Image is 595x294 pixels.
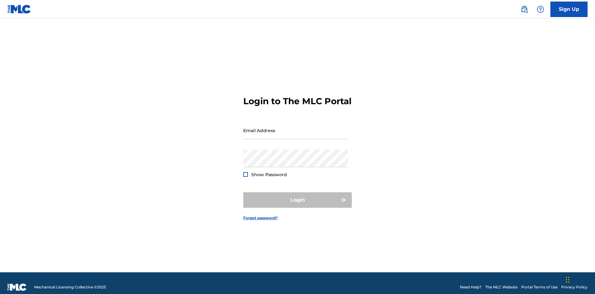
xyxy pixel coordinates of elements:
[251,172,287,177] span: Show Password
[7,5,31,14] img: MLC Logo
[7,283,27,291] img: logo
[34,284,106,290] span: Mechanical Licensing Collective © 2025
[550,2,588,17] a: Sign Up
[534,3,547,16] div: Help
[518,3,531,16] a: Public Search
[485,284,518,290] a: The MLC Website
[537,6,544,13] img: help
[561,284,588,290] a: Privacy Policy
[243,215,278,221] a: Forgot password?
[243,96,351,107] h3: Login to The MLC Portal
[566,270,570,289] div: Drag
[564,264,595,294] iframe: Chat Widget
[521,284,558,290] a: Portal Terms of Use
[521,6,528,13] img: search
[460,284,482,290] a: Need Help?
